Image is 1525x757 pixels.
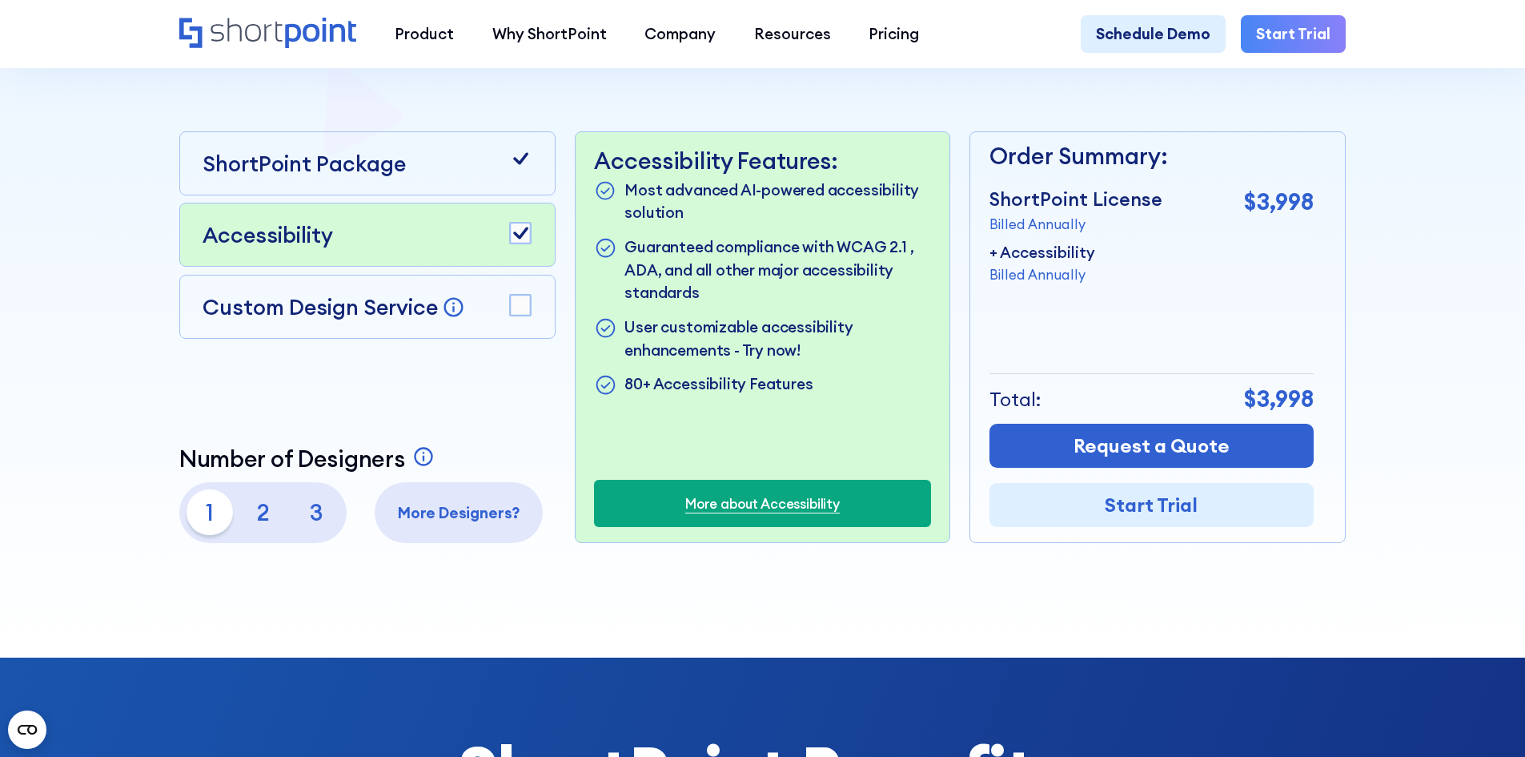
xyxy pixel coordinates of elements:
[473,15,626,54] a: Why ShortPoint
[294,489,339,535] p: 3
[179,18,356,50] a: Home
[624,179,930,224] p: Most advanced AI-powered accessibility solution
[179,445,439,473] a: Number of Designers
[685,493,840,513] a: More about Accessibility
[203,147,406,179] p: ShortPoint Package
[624,236,930,304] p: Guaranteed compliance with WCAG 2.1 , ADA, and all other major accessibility standards
[1244,382,1314,417] p: $3,998
[383,501,536,525] p: More Designers?
[395,22,454,46] div: Product
[989,139,1314,174] p: Order Summary:
[594,147,930,175] p: Accessibility Features:
[375,15,473,54] a: Product
[1237,571,1525,757] iframe: Chat Widget
[179,445,405,473] p: Number of Designers
[989,214,1162,234] p: Billed Annually
[240,489,286,535] p: 2
[989,385,1041,414] p: Total:
[644,22,716,46] div: Company
[203,219,333,251] p: Accessibility
[1241,15,1346,54] a: Start Trial
[989,185,1162,214] p: ShortPoint License
[869,22,919,46] div: Pricing
[735,15,850,54] a: Resources
[989,241,1095,264] p: + Accessibility
[492,22,607,46] div: Why ShortPoint
[754,22,831,46] div: Resources
[187,489,232,535] p: 1
[1244,185,1314,219] p: $3,998
[8,711,46,749] button: Open CMP widget
[624,372,813,398] p: 80+ Accessibility Features
[203,293,438,320] p: Custom Design Service
[989,424,1314,468] a: Request a Quote
[989,264,1095,284] p: Billed Annually
[625,15,735,54] a: Company
[989,483,1314,527] a: Start Trial
[1081,15,1226,54] a: Schedule Demo
[850,15,939,54] a: Pricing
[624,316,930,361] p: User customizable accessibility enhancements - Try now!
